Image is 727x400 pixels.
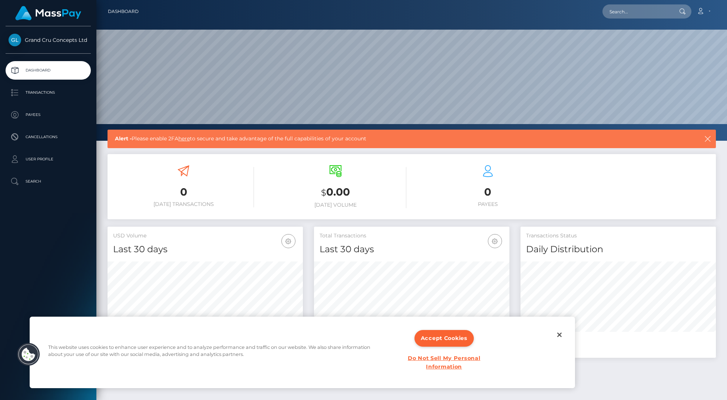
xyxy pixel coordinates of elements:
h4: Last 30 days [320,243,504,256]
a: Dashboard [108,4,139,19]
p: User Profile [9,154,88,165]
a: Transactions [6,83,91,102]
a: Cancellations [6,128,91,146]
h3: 0.00 [265,185,406,200]
a: User Profile [6,150,91,169]
b: Alert - [115,135,132,142]
div: Last hours [528,346,708,353]
p: Transactions [9,87,88,98]
h3: 0 [113,185,254,199]
h4: Daily Distribution [526,243,710,256]
button: Cookies [17,343,40,366]
div: This website uses cookies to enhance user experience and to analyze performance and traffic on ou... [48,343,379,361]
a: here [178,135,190,142]
h5: USD Volume [113,232,297,240]
h6: Payees [417,201,558,207]
p: Payees [9,109,88,120]
h6: [DATE] Transactions [113,201,254,207]
span: Grand Cru Concepts Ltd [6,37,91,43]
button: Do Not Sell My Personal Information [390,350,499,375]
div: Privacy [30,317,575,388]
a: Search [6,172,91,191]
div: Cookie banner [30,317,575,388]
h5: Transactions Status [526,232,710,240]
a: Dashboard [6,61,91,80]
a: Payees [6,106,91,124]
h3: 0 [417,185,558,199]
img: Grand Cru Concepts Ltd [9,34,21,46]
h6: [DATE] Volume [265,202,406,208]
p: Cancellations [9,131,88,143]
h4: Last 30 days [113,243,297,256]
small: $ [321,187,326,198]
button: Close [551,327,568,343]
input: Search... [602,4,672,19]
span: Please enable 2FA to secure and take advantage of the full capabilities of your account [115,135,643,143]
p: Dashboard [9,65,88,76]
h5: Total Transactions [320,232,504,240]
button: Accept Cookies [414,330,474,347]
p: Search [9,176,88,187]
img: MassPay Logo [15,6,81,20]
